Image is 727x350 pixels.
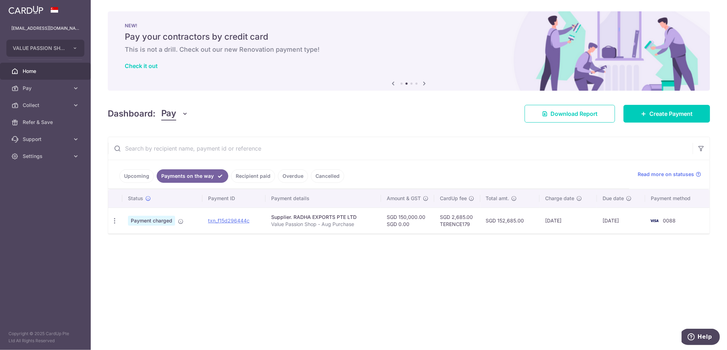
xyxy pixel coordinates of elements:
[13,45,65,52] span: VALUE PASSION SHOP
[597,208,645,233] td: [DATE]
[23,136,69,143] span: Support
[157,169,228,183] a: Payments on the way
[11,25,79,32] p: [EMAIL_ADDRESS][DOMAIN_NAME]
[663,218,676,224] span: 0088
[271,221,375,228] p: Value Passion Shop - Aug Purchase
[545,195,574,202] span: Charge date
[23,102,69,109] span: Collect
[387,195,421,202] span: Amount & GST
[649,109,693,118] span: Create Payment
[119,169,154,183] a: Upcoming
[434,208,480,233] td: SGD 2,685.00 TERENCE179
[208,218,250,224] a: txn_f15d296444c
[23,68,69,75] span: Home
[231,169,275,183] a: Recipient paid
[682,329,720,346] iframe: Opens a widget where you can find more information
[525,105,615,123] a: Download Report
[6,40,84,57] button: VALUE PASSION SHOP
[125,45,693,54] h6: This is not a drill. Check out our new Renovation payment type!
[440,195,467,202] span: CardUp fee
[645,189,710,208] th: Payment method
[647,216,661,225] img: Bank Card
[278,169,308,183] a: Overdue
[9,6,43,14] img: CardUp
[202,189,265,208] th: Payment ID
[128,216,175,226] span: Payment charged
[23,85,69,92] span: Pay
[381,208,434,233] td: SGD 150,000.00 SGD 0.00
[161,107,189,120] button: Pay
[311,169,344,183] a: Cancelled
[125,31,693,43] h5: Pay your contractors by credit card
[603,195,624,202] span: Due date
[638,171,701,178] a: Read more on statuses
[23,119,69,126] span: Refer & Save
[539,208,597,233] td: [DATE]
[265,189,381,208] th: Payment details
[23,153,69,160] span: Settings
[271,214,375,221] div: Supplier. RADHA EXPORTS PTE LTD
[108,137,693,160] input: Search by recipient name, payment id or reference
[108,107,156,120] h4: Dashboard:
[486,195,509,202] span: Total amt.
[638,171,694,178] span: Read more on statuses
[623,105,710,123] a: Create Payment
[125,23,693,28] p: NEW!
[480,208,539,233] td: SGD 152,685.00
[108,11,710,91] img: Renovation banner
[550,109,598,118] span: Download Report
[161,107,176,120] span: Pay
[125,62,158,69] a: Check it out
[128,195,143,202] span: Status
